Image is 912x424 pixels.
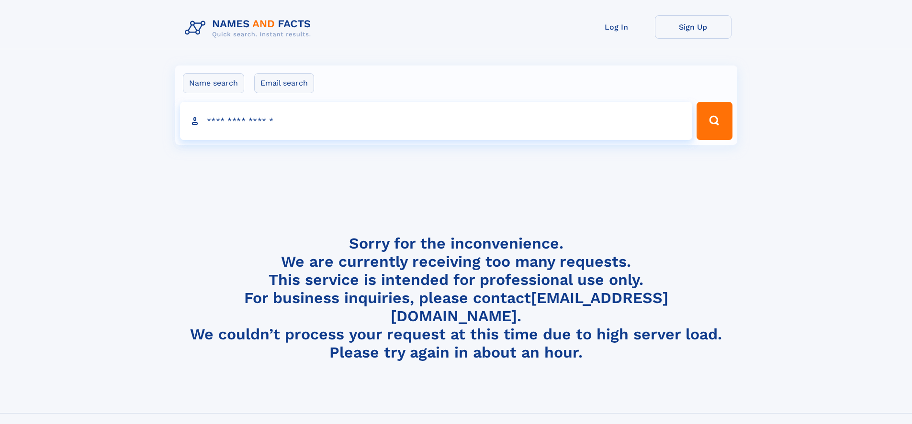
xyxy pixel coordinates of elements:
[254,73,314,93] label: Email search
[180,102,693,140] input: search input
[391,289,668,325] a: [EMAIL_ADDRESS][DOMAIN_NAME]
[181,15,319,41] img: Logo Names and Facts
[697,102,732,140] button: Search Button
[181,234,732,362] h4: Sorry for the inconvenience. We are currently receiving too many requests. This service is intend...
[655,15,732,39] a: Sign Up
[578,15,655,39] a: Log In
[183,73,244,93] label: Name search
